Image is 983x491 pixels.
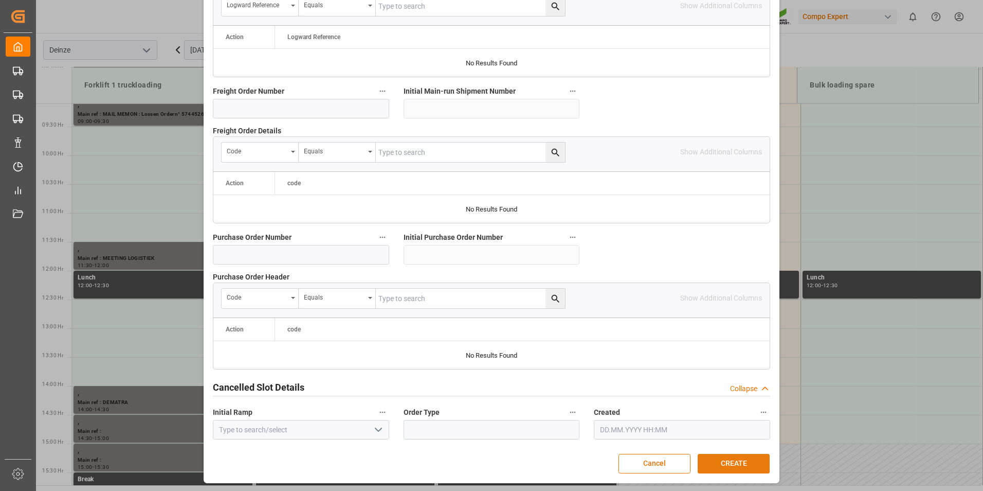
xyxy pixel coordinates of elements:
[226,33,244,41] div: Action
[566,231,579,244] button: Initial Purchase Order Number
[376,406,389,419] button: Initial Ramp
[287,33,340,41] span: Logward Reference
[376,231,389,244] button: Purchase Order Number
[227,290,287,302] div: code
[545,289,565,308] button: search button
[376,143,565,162] input: Type to search
[304,144,365,156] div: Equals
[213,272,289,283] span: Purchase Order Header
[545,143,565,162] button: search button
[213,380,304,394] h2: Cancelled Slot Details
[594,420,770,440] input: DD.MM.YYYY HH:MM
[376,84,389,98] button: Freight Order Number
[370,422,385,438] button: open menu
[404,407,440,418] span: Order Type
[299,289,376,308] button: open menu
[730,383,757,394] div: Collapse
[618,454,690,474] button: Cancel
[213,407,252,418] span: Initial Ramp
[213,232,292,243] span: Purchase Order Number
[404,86,516,97] span: Initial Main-run Shipment Number
[376,289,565,308] input: Type to search
[299,143,376,162] button: open menu
[287,326,301,333] span: code
[213,86,284,97] span: Freight Order Number
[226,326,244,333] div: Action
[698,454,770,474] button: CREATE
[757,406,770,419] button: Created
[566,406,579,419] button: Order Type
[594,407,620,418] span: Created
[304,290,365,302] div: Equals
[213,420,389,440] input: Type to search/select
[227,144,287,156] div: code
[287,180,301,187] span: code
[226,180,244,187] div: Action
[566,84,579,98] button: Initial Main-run Shipment Number
[404,232,503,243] span: Initial Purchase Order Number
[213,126,281,136] span: Freight Order Details
[222,289,299,308] button: open menu
[222,143,299,162] button: open menu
